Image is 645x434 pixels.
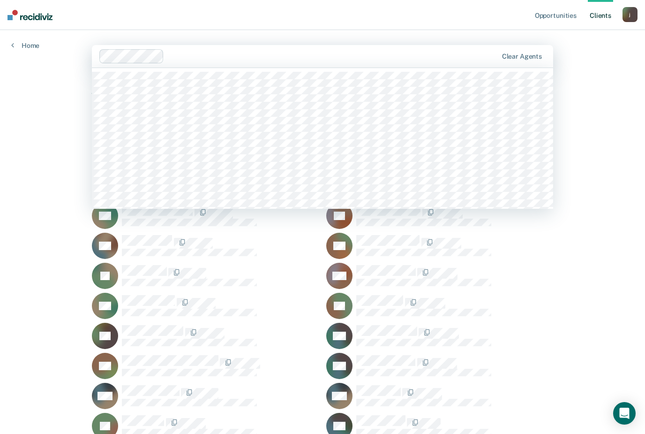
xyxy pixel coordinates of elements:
[613,402,636,425] div: Open Intercom Messenger
[7,10,52,20] img: Recidiviz
[622,7,637,22] button: j
[11,41,39,50] a: Home
[502,53,542,61] div: Clear agents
